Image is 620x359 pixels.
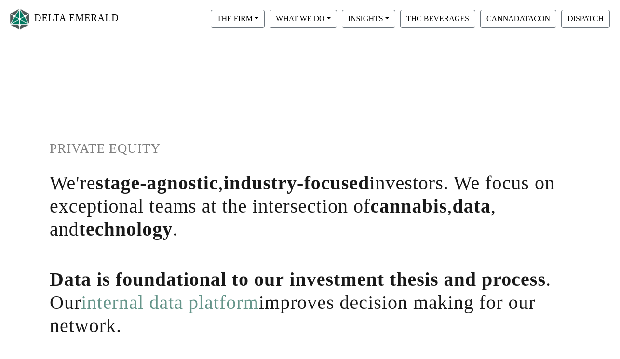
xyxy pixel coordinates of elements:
[398,14,478,22] a: THC BEVERAGES
[452,195,491,217] span: data
[8,6,32,32] img: Logo
[211,10,265,28] button: THE FIRM
[224,172,370,194] span: industry-focused
[50,268,546,290] span: Data is foundational to our investment thesis and process
[8,4,119,34] a: DELTA EMERALD
[400,10,475,28] button: THC BEVERAGES
[478,14,559,22] a: CANNADATACON
[96,172,218,194] span: stage-agnostic
[480,10,556,28] button: CANNADATACON
[81,292,259,313] a: internal data platform
[50,268,570,337] h1: . Our improves decision making for our network.
[342,10,395,28] button: INSIGHTS
[270,10,337,28] button: WHAT WE DO
[559,14,612,22] a: DISPATCH
[370,195,447,217] span: cannabis
[50,172,570,241] h1: We're , investors. We focus on exceptional teams at the intersection of , , and .
[50,141,570,157] h1: PRIVATE EQUITY
[79,218,173,240] span: technology
[561,10,610,28] button: DISPATCH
